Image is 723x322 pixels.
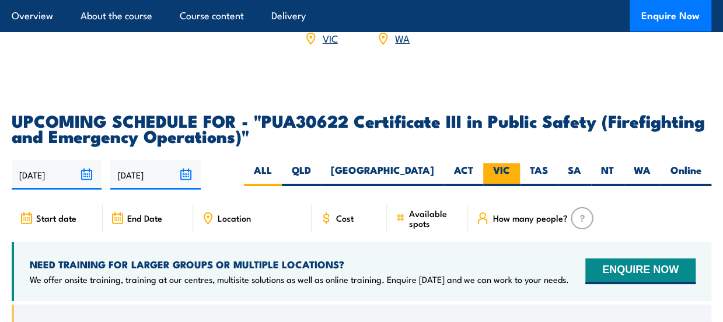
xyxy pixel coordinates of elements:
span: Available spots [409,208,460,228]
label: ALL [244,163,282,186]
input: To date [110,160,200,190]
span: Start date [36,213,76,223]
a: WA [395,31,410,45]
label: ACT [444,163,483,186]
button: ENQUIRE NOW [585,258,696,284]
span: Cost [336,213,354,223]
label: [GEOGRAPHIC_DATA] [321,163,444,186]
label: VIC [483,163,520,186]
label: Online [661,163,711,186]
label: NT [591,163,624,186]
span: How many people? [493,213,567,223]
label: QLD [282,163,321,186]
span: End Date [127,213,162,223]
h4: NEED TRAINING FOR LARGER GROUPS OR MULTIPLE LOCATIONS? [30,258,569,271]
a: VIC [323,31,338,45]
label: TAS [520,163,558,186]
span: Location [218,213,251,223]
p: We offer onsite training, training at our centres, multisite solutions as well as online training... [30,274,569,285]
h2: UPCOMING SCHEDULE FOR - "PUA30622 Certificate III in Public Safety (Firefighting and Emergency Op... [12,113,711,143]
label: WA [624,163,661,186]
input: From date [12,160,102,190]
label: SA [558,163,591,186]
